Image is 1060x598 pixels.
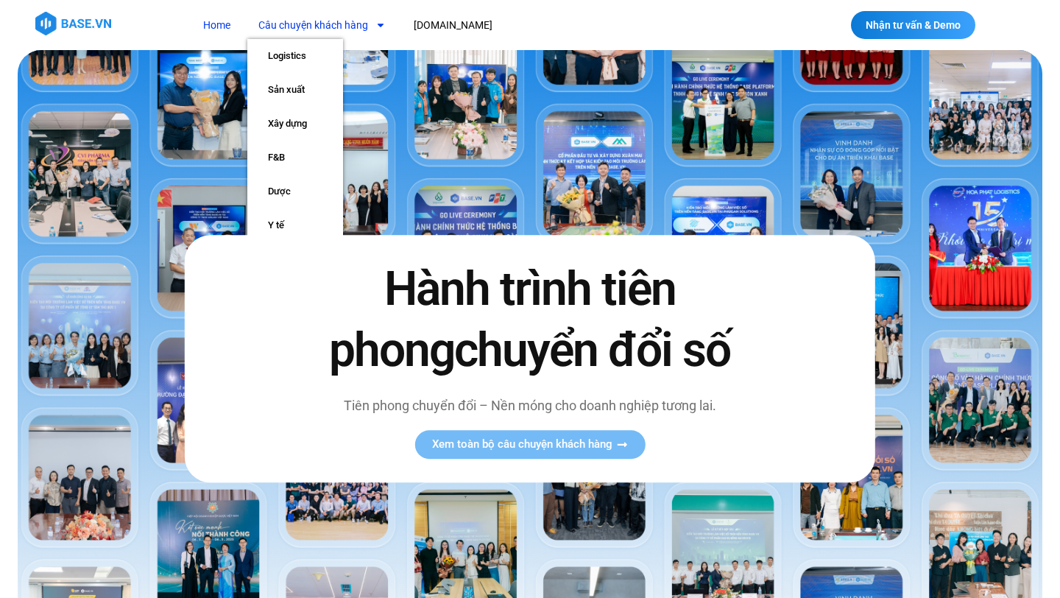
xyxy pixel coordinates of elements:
a: Nhận tư vấn & Demo [851,11,975,39]
a: Y tế [247,208,343,242]
span: Xem toàn bộ câu chuyện khách hàng [432,439,612,450]
a: Xem toàn bộ câu chuyện khách hàng [414,430,645,459]
a: F&B [247,141,343,175]
span: Nhận tư vấn & Demo [866,20,961,30]
a: [DOMAIN_NAME] [403,12,504,39]
h2: Hành trình tiên phong [298,258,762,381]
nav: Menu [192,12,757,39]
a: Logistics [247,39,343,73]
a: Dược [247,175,343,208]
a: Câu chuyện khách hàng [247,12,397,39]
a: Xây dựng [247,107,343,141]
span: chuyển đổi số [454,323,730,378]
ul: Câu chuyện khách hàng [247,39,343,276]
a: Sản xuất [247,73,343,107]
p: Tiên phong chuyển đổi – Nền móng cho doanh nghiệp tương lai. [298,395,762,415]
a: Home [192,12,241,39]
